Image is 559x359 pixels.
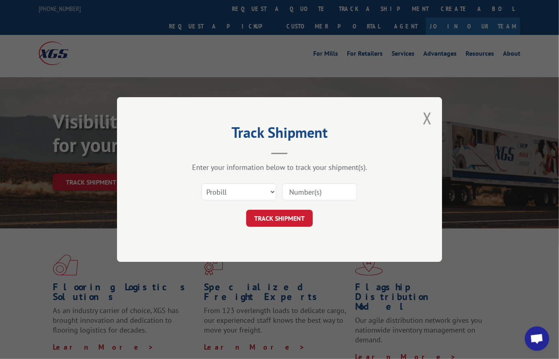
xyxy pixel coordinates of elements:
h2: Track Shipment [158,127,401,142]
div: Open chat [525,326,549,351]
div: Enter your information below to track your shipment(s). [158,163,401,172]
button: Close modal [423,107,432,129]
input: Number(s) [282,183,357,200]
button: TRACK SHIPMENT [246,210,313,227]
